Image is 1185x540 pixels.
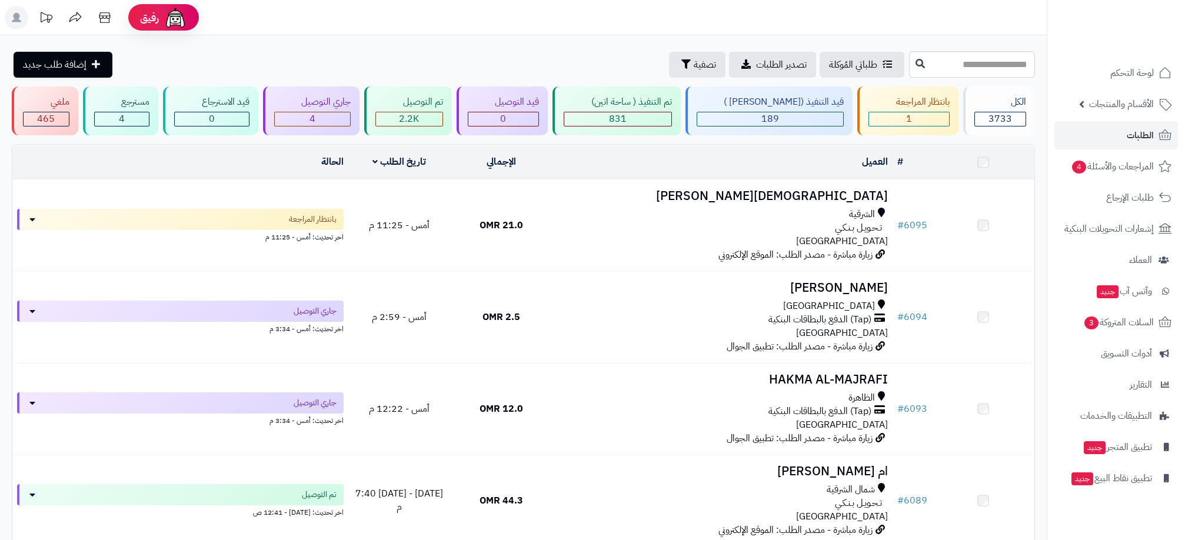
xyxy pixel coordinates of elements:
[289,214,337,225] span: بانتظار المراجعة
[897,155,903,169] a: #
[1054,215,1178,243] a: إشعارات التحويلات البنكية
[829,58,877,72] span: طلباتي المُوكلة
[1054,371,1178,399] a: التقارير
[23,58,86,72] span: إضافة طلب جديد
[1054,121,1178,149] a: الطلبات
[174,95,249,109] div: قيد الاسترجاع
[974,95,1027,109] div: الكل
[1105,9,1174,34] img: logo-2.png
[95,112,149,126] div: 4
[321,155,344,169] a: الحالة
[557,189,888,203] h3: [DEMOGRAPHIC_DATA][PERSON_NAME]
[376,112,442,126] div: 2239
[274,95,351,109] div: جاري التوصيل
[796,326,888,340] span: [GEOGRAPHIC_DATA]
[862,155,888,169] a: العميل
[14,52,112,78] a: إضافة طلب جديد
[309,112,315,126] span: 4
[906,112,912,126] span: 1
[869,112,949,126] div: 1
[897,310,904,324] span: #
[355,486,443,514] span: [DATE] - [DATE] 7:40 م
[119,112,125,126] span: 4
[727,431,873,445] span: زيارة مباشرة - مصدر الطلب: تطبيق الجوال
[1054,59,1178,87] a: لوحة التحكم
[480,218,523,232] span: 21.0 OMR
[855,86,961,135] a: بانتظار المراجعة 1
[1064,221,1154,237] span: إشعارات التحويلات البنكية
[1083,439,1152,455] span: تطبيق المتجر
[897,494,904,508] span: #
[1127,127,1154,144] span: الطلبات
[480,402,523,416] span: 12.0 OMR
[372,310,427,324] span: أمس - 2:59 م
[727,339,873,354] span: زيارة مباشرة - مصدر الطلب: تطبيق الجوال
[94,95,150,109] div: مسترجع
[550,86,683,135] a: تم التنفيذ ( ساحة اتين) 831
[294,305,337,317] span: جاري التوصيل
[1054,433,1178,461] a: تطبيق المتجرجديد
[9,86,81,135] a: ملغي 465
[718,523,873,537] span: زيارة مباشرة - مصدر الطلب: الموقع الإلكتروني
[468,112,539,126] div: 0
[1070,470,1152,486] span: تطبيق نقاط البيع
[275,112,351,126] div: 4
[897,402,927,416] a: #6093
[209,112,215,126] span: 0
[369,402,430,416] span: أمس - 12:22 م
[564,95,672,109] div: تم التنفيذ ( ساحة اتين)
[468,95,540,109] div: قيد التوصيل
[140,11,159,25] span: رفيق
[17,230,344,242] div: اخر تحديث: أمس - 11:25 م
[1130,376,1152,393] span: التقارير
[897,310,927,324] a: #6094
[564,112,671,126] div: 831
[961,86,1038,135] a: الكل3733
[164,6,187,29] img: ai-face.png
[1097,285,1119,298] span: جديد
[718,248,873,262] span: زيارة مباشرة - مصدر الطلب: الموقع الإلكتروني
[369,218,430,232] span: أمس - 11:25 م
[768,405,871,418] span: (Tap) الدفع بالبطاقات البنكية
[1071,160,1087,174] span: 4
[482,310,520,324] span: 2.5 OMR
[17,414,344,426] div: اخر تحديث: أمس - 3:34 م
[557,373,888,386] h3: ‪HAKMA AL-MAJRAFI‬‏
[1054,402,1178,430] a: التطبيقات والخدمات
[669,52,725,78] button: تصفية
[1096,283,1152,299] span: وآتس آب
[768,313,871,326] span: (Tap) الدفع بالبطاقات البنكية
[897,402,904,416] span: #
[1054,277,1178,305] a: وآتس آبجديد
[848,391,875,405] span: الظاهرة
[294,397,337,409] span: جاري التوصيل
[897,494,927,508] a: #6089
[1071,472,1093,485] span: جديد
[1054,464,1178,492] a: تطبيق نقاط البيعجديد
[1054,308,1178,336] a: السلات المتروكة3
[796,418,888,432] span: [GEOGRAPHIC_DATA]
[868,95,950,109] div: بانتظار المراجعة
[827,483,875,496] span: شمال الشرقية
[761,112,779,126] span: 189
[24,112,69,126] div: 465
[454,86,551,135] a: قيد التوصيل 0
[1089,96,1154,112] span: الأقسام والمنتجات
[897,218,927,232] a: #6095
[480,494,523,508] span: 44.3 OMR
[835,496,882,510] span: تـحـويـل بـنـكـي
[31,6,61,32] a: تحديثات المنصة
[783,299,875,313] span: [GEOGRAPHIC_DATA]
[17,322,344,334] div: اخر تحديث: أمس - 3:34 م
[796,509,888,524] span: [GEOGRAPHIC_DATA]
[261,86,362,135] a: جاري التوصيل 4
[81,86,161,135] a: مسترجع 4
[897,218,904,232] span: #
[487,155,516,169] a: الإجمالي
[302,489,337,501] span: تم التوصيل
[697,112,844,126] div: 189
[820,52,904,78] a: طلباتي المُوكلة
[1054,152,1178,181] a: المراجعات والأسئلة4
[37,112,55,126] span: 465
[1129,252,1152,268] span: العملاء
